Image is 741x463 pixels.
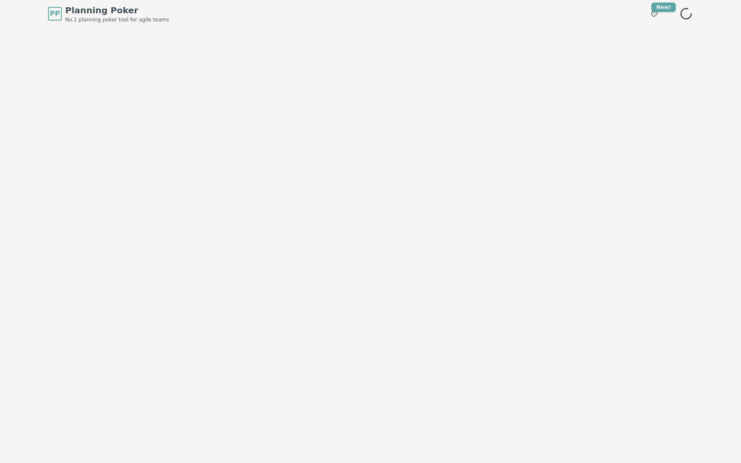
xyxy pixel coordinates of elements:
a: PPPlanning PokerNo.1 planning poker tool for agile teams [48,4,169,23]
span: PP [50,9,60,19]
span: No.1 planning poker tool for agile teams [65,16,169,23]
div: New! [651,3,676,12]
span: Planning Poker [65,4,169,16]
button: New! [647,6,662,21]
